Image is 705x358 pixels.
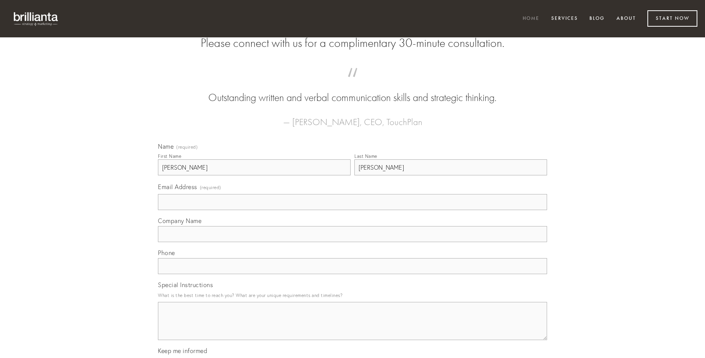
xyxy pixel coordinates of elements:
[158,36,547,50] h2: Please connect with us for a complimentary 30-minute consultation.
[158,281,213,289] span: Special Instructions
[158,153,181,159] div: First Name
[170,105,535,130] figcaption: — [PERSON_NAME], CEO, TouchPlan
[158,143,174,150] span: Name
[158,249,175,257] span: Phone
[518,13,544,25] a: Home
[584,13,610,25] a: Blog
[546,13,583,25] a: Services
[158,183,197,191] span: Email Address
[354,153,377,159] div: Last Name
[170,75,535,90] span: “
[176,145,198,149] span: (required)
[647,10,697,27] a: Start Now
[158,347,207,355] span: Keep me informed
[158,217,201,225] span: Company Name
[200,182,221,193] span: (required)
[8,8,65,30] img: brillianta - research, strategy, marketing
[612,13,641,25] a: About
[158,290,547,300] p: What is the best time to reach you? What are your unique requirements and timelines?
[170,75,535,105] blockquote: Outstanding written and verbal communication skills and strategic thinking.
